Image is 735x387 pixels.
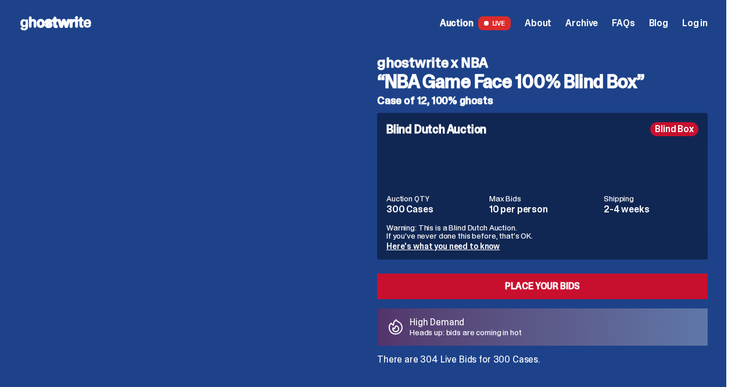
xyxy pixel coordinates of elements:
[410,318,522,327] p: High Demand
[386,194,482,203] dt: Auction QTY
[612,19,634,28] a: FAQs
[525,19,551,28] a: About
[440,19,474,28] span: Auction
[604,205,698,214] dd: 2-4 weeks
[386,241,500,251] a: Here's what you need to know
[489,194,597,203] dt: Max Bids
[650,122,698,136] div: Blind Box
[377,355,708,364] p: There are 304 Live Bids for 300 Cases.
[489,205,597,214] dd: 10 per person
[565,19,598,28] a: Archive
[386,223,698,240] p: Warning: This is a Blind Dutch Auction. If you’ve never done this before, that’s OK.
[377,95,708,106] h5: Case of 12, 100% ghosts
[478,16,511,30] span: LIVE
[377,72,708,91] h3: “NBA Game Face 100% Blind Box”
[440,16,511,30] a: Auction LIVE
[386,123,486,135] h4: Blind Dutch Auction
[649,19,668,28] a: Blog
[410,328,522,336] p: Heads up: bids are coming in hot
[604,194,698,203] dt: Shipping
[377,274,708,299] a: Place your Bids
[682,19,708,28] a: Log in
[377,56,708,70] h4: ghostwrite x NBA
[386,205,482,214] dd: 300 Cases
